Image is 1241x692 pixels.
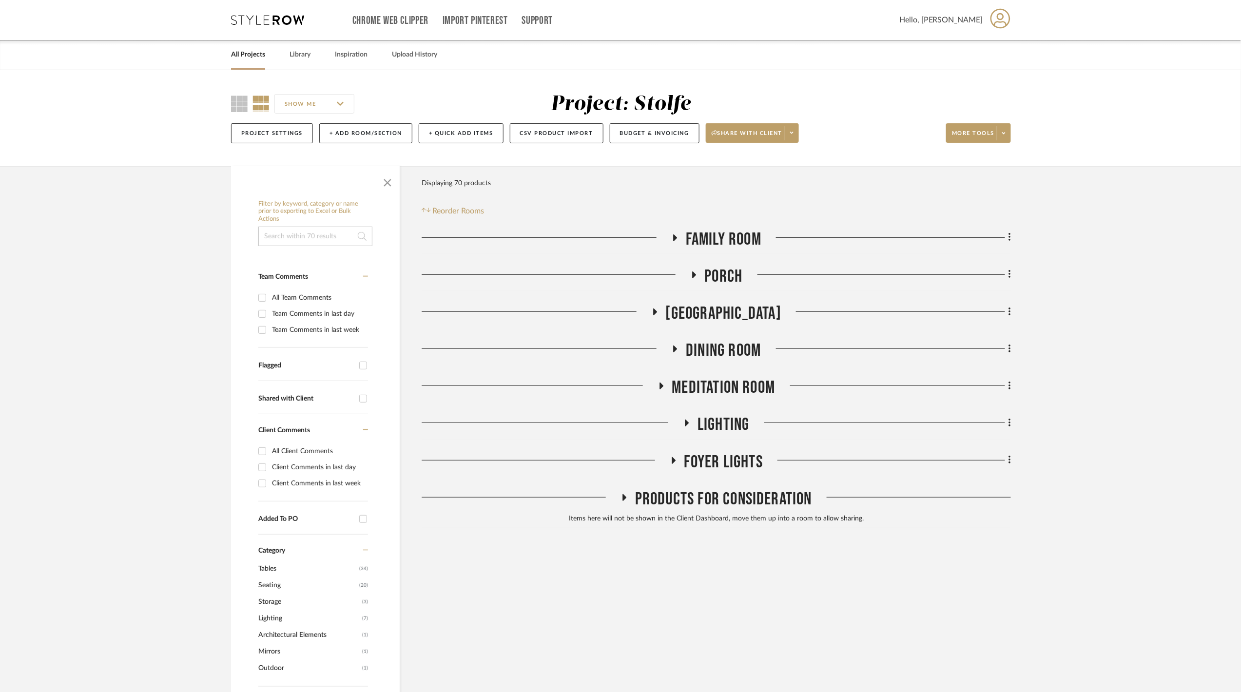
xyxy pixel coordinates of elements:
button: Project Settings [231,123,313,143]
span: (1) [362,644,368,659]
a: Upload History [392,48,437,61]
span: (1) [362,627,368,643]
button: Reorder Rooms [422,205,485,217]
span: Dining Room [686,340,761,361]
div: Team Comments in last day [272,306,366,322]
span: Architectural Elements [258,627,360,643]
a: Import Pinterest [443,17,508,25]
span: Share with client [712,130,783,144]
span: Client Comments [258,427,310,434]
span: Mirrors [258,643,360,660]
span: (34) [359,561,368,577]
span: (3) [362,594,368,610]
div: All Team Comments [272,290,366,306]
div: Shared with Client [258,395,354,403]
a: Inspiration [335,48,368,61]
button: CSV Product Import [510,123,603,143]
span: Lighting [698,414,750,435]
button: + Quick Add Items [419,123,504,143]
button: More tools [946,123,1011,143]
div: Client Comments in last week [272,476,366,491]
div: Items here will not be shown in the Client Dashboard, move them up into a room to allow sharing. [422,514,1011,524]
h6: Filter by keyword, category or name prior to exporting to Excel or Bulk Actions [258,200,372,223]
span: More tools [952,130,994,144]
a: Library [290,48,310,61]
span: Family Room [686,229,761,250]
span: Team Comments [258,273,308,280]
span: Foyer Lights [684,452,763,473]
span: Outdoor [258,660,360,676]
div: Project: Stolfe [551,94,691,115]
span: (1) [362,660,368,676]
div: Displaying 70 products [422,173,491,193]
span: Products For Consideration [635,489,812,510]
button: Budget & Invoicing [610,123,699,143]
button: Close [378,171,397,191]
span: Reorder Rooms [433,205,485,217]
span: (7) [362,611,368,626]
span: Porch [705,266,743,287]
div: Client Comments in last day [272,460,366,475]
span: Hello, [PERSON_NAME] [899,14,983,26]
div: All Client Comments [272,443,366,459]
span: Seating [258,577,357,594]
div: Team Comments in last week [272,322,366,338]
button: + Add Room/Section [319,123,412,143]
span: Category [258,547,285,555]
input: Search within 70 results [258,227,372,246]
span: Storage [258,594,360,610]
a: Chrome Web Clipper [352,17,428,25]
span: [GEOGRAPHIC_DATA] [666,303,781,324]
span: Lighting [258,610,360,627]
span: Meditation Room [672,377,776,398]
span: (20) [359,577,368,593]
div: Added To PO [258,515,354,523]
a: All Projects [231,48,265,61]
a: Support [522,17,553,25]
span: Tables [258,560,357,577]
div: Flagged [258,362,354,370]
button: Share with client [706,123,799,143]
